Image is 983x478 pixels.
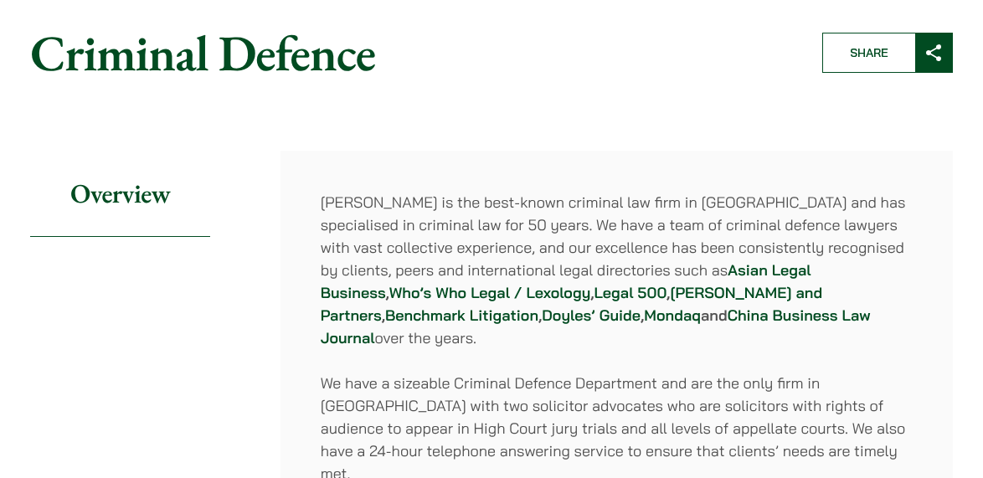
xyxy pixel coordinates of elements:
a: Asian Legal Business [321,260,811,302]
a: [PERSON_NAME] and Partners [321,283,822,325]
strong: , [590,283,594,302]
a: China Business Law Journal [321,306,871,347]
a: Who’s Who Legal / Lexology [389,283,591,302]
button: Share [822,33,953,73]
strong: , [386,283,389,302]
a: Benchmark Litigation [385,306,538,325]
a: Mondaq [644,306,701,325]
strong: , [666,283,670,302]
h2: Overview [30,151,210,237]
strong: , , [382,306,543,325]
strong: , [641,306,644,325]
span: Share [823,33,915,72]
h1: Criminal Defence [30,23,794,83]
strong: and [701,306,728,325]
p: [PERSON_NAME] is the best-known criminal law firm in [GEOGRAPHIC_DATA] and has specialised in cri... [321,191,913,349]
a: Doyles’ Guide [542,306,641,325]
a: Legal 500 [594,283,666,302]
